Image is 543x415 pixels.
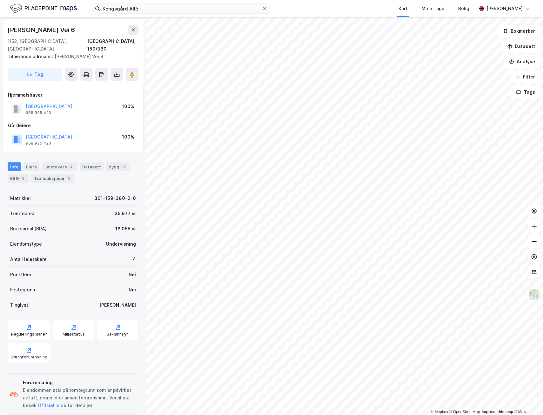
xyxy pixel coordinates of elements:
[511,384,543,415] iframe: Chat Widget
[107,332,129,337] div: Saksinnsyn
[26,141,51,146] div: 958 935 420
[23,162,39,171] div: Eiere
[486,5,523,12] div: [PERSON_NAME]
[8,91,138,99] div: Hjemmelshaver
[8,162,21,171] div: Info
[8,53,133,60] div: [PERSON_NAME] Vei 8
[20,175,26,181] div: 8
[504,55,540,68] button: Analyse
[10,271,31,278] div: Punktleie
[66,175,72,181] div: 3
[23,386,136,409] div: Eiendommen står på tomtegrunn som er påvirket av luft, grunn eller annen forurensning. Vennligst ...
[8,68,62,81] button: Tag
[115,210,136,217] div: 35 977 ㎡
[11,332,47,337] div: Reguleringsplaner
[42,162,77,171] div: Leietakere
[63,332,85,337] div: Miljøstatus
[99,301,136,309] div: [PERSON_NAME]
[482,410,513,414] a: Improve this map
[498,25,540,37] button: Bokmerker
[458,5,469,12] div: Bolig
[115,225,136,233] div: 18 055 ㎡
[510,71,540,83] button: Filter
[10,240,42,248] div: Eiendomstype
[100,4,262,13] input: Søk på adresse, matrikkel, gårdeiere, leietakere eller personer
[431,410,448,414] a: Mapbox
[26,110,51,115] div: 958 935 420
[80,162,104,171] div: Datasett
[8,174,29,183] div: ESG
[122,103,134,110] div: 100%
[10,255,47,263] div: Antall leietakere
[8,37,87,53] div: 1153, [GEOGRAPHIC_DATA], [GEOGRAPHIC_DATA]
[10,355,47,360] div: Grunnforurensning
[10,225,47,233] div: Bruksareal (BRA)
[399,5,407,12] div: Kart
[528,289,540,301] img: Z
[23,379,136,386] div: Forurensning
[8,54,55,59] span: Tilhørende adresser:
[421,5,444,12] div: Mine Tags
[129,286,136,294] div: Nei
[129,271,136,278] div: Nei
[106,162,130,171] div: Bygg
[121,164,127,170] div: 13
[94,194,136,202] div: 301-159-380-0-0
[10,301,28,309] div: Tinglyst
[87,37,138,53] div: [GEOGRAPHIC_DATA], 159/380
[511,86,540,99] button: Tags
[10,210,36,217] div: Tomteareal
[106,240,136,248] div: Undervisning
[8,122,138,129] div: Gårdeiere
[10,3,77,14] img: logo.f888ab2527a4732fd821a326f86c7f29.svg
[449,410,480,414] a: OpenStreetMap
[502,40,540,53] button: Datasett
[68,164,75,170] div: 4
[122,133,134,141] div: 100%
[133,255,136,263] div: 4
[8,25,76,35] div: [PERSON_NAME] Vei 6
[10,286,35,294] div: Festegrunn
[31,174,75,183] div: Transaksjoner
[10,194,31,202] div: Matrikkel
